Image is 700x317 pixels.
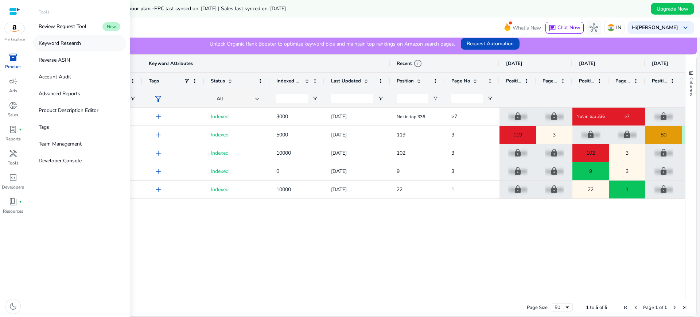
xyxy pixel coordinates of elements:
[331,150,347,156] span: [DATE]
[451,168,454,175] span: 3
[659,304,663,311] span: of
[623,305,629,310] div: First Page
[633,305,639,310] div: Previous Page
[154,94,163,103] span: filter_alt
[19,200,22,203] span: fiber_manual_record
[654,164,673,179] p: Upgrade
[5,63,21,70] p: Product
[654,146,673,161] p: Upgrade
[149,78,159,84] span: Tags
[5,23,24,34] img: amazon.svg
[664,304,667,311] span: 1
[545,164,564,179] p: Upgrade
[545,146,564,161] p: Upgrade
[599,304,603,311] span: of
[607,24,615,31] img: in.svg
[397,94,428,103] input: Position Filter Input
[587,20,601,35] button: hub
[595,304,598,311] span: 5
[154,5,286,12] span: PPC last synced on: [DATE] | Sales last synced on: [DATE]
[331,94,373,103] input: Last Updated Filter Input
[397,150,405,156] span: 102
[397,131,405,138] span: 119
[4,37,25,42] p: Marketplace
[555,304,564,311] div: 50
[590,23,598,32] span: hub
[615,78,631,84] span: Page No
[331,78,361,84] span: Last Updated
[542,78,558,84] span: Page No
[211,113,229,120] span: Indexed
[451,78,470,84] span: Page No
[508,109,528,124] p: Upgrade
[9,149,17,158] span: handyman
[661,127,666,142] span: 80
[654,182,673,197] p: Upgrade
[149,60,193,67] span: Keyword Attributes
[576,113,605,119] span: Not in top 336
[626,182,629,197] span: 1
[397,78,414,84] span: Position
[276,168,279,175] span: 0
[154,149,163,158] span: add
[432,96,438,101] button: Open Filter Menu
[9,197,17,206] span: book_4
[451,150,454,156] span: 3
[8,160,19,166] p: Tools
[654,109,673,124] p: Upgrade
[397,59,422,68] div: Recent
[9,88,17,94] p: Ads
[672,305,677,310] div: Next Page
[397,186,402,193] span: 22
[378,96,384,101] button: Open Filter Menu
[487,96,493,101] button: Open Filter Menu
[588,182,594,197] span: 22
[5,136,21,142] p: Reports
[9,302,17,311] span: dark_mode
[586,146,595,161] span: 102
[632,25,678,30] p: Hi
[506,60,522,67] span: [DATE]
[154,185,163,194] span: add
[451,131,454,138] span: 3
[3,208,23,214] p: Resources
[451,94,483,103] input: Page No Filter Input
[413,59,422,68] span: info
[331,113,347,120] span: [DATE]
[211,168,229,175] span: Indexed
[9,125,17,134] span: lab_profile
[39,107,98,114] p: Product Description Editor
[276,131,288,138] span: 5000
[545,109,564,124] p: Upgrade
[451,113,457,120] span: >7
[276,78,302,84] span: Indexed Products
[579,78,594,84] span: Position
[39,140,82,148] p: Team Management
[397,168,400,175] span: 9
[8,112,18,118] p: Sales
[655,304,658,311] span: 1
[9,173,17,182] span: code_blocks
[39,39,81,47] p: Keyword Research
[688,77,695,96] span: Columns
[211,131,229,138] span: Indexed
[467,40,514,47] span: Request Automation
[652,60,668,67] span: [DATE]
[652,78,667,84] span: Position
[581,127,600,142] p: Upgrade
[39,123,49,131] p: Tags
[217,95,223,102] span: All
[626,146,629,161] span: 3
[557,24,580,31] span: Chat Now
[211,150,229,156] span: Indexed
[553,127,556,142] span: 3
[276,150,291,156] span: 10000
[331,186,347,193] span: [DATE]
[586,304,589,311] span: 1
[545,22,584,34] button: chatChat Now
[506,78,521,84] span: Position
[39,73,71,81] p: Account Audit
[508,146,528,161] p: Upgrade
[626,164,629,179] span: 3
[551,303,573,312] div: Page Size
